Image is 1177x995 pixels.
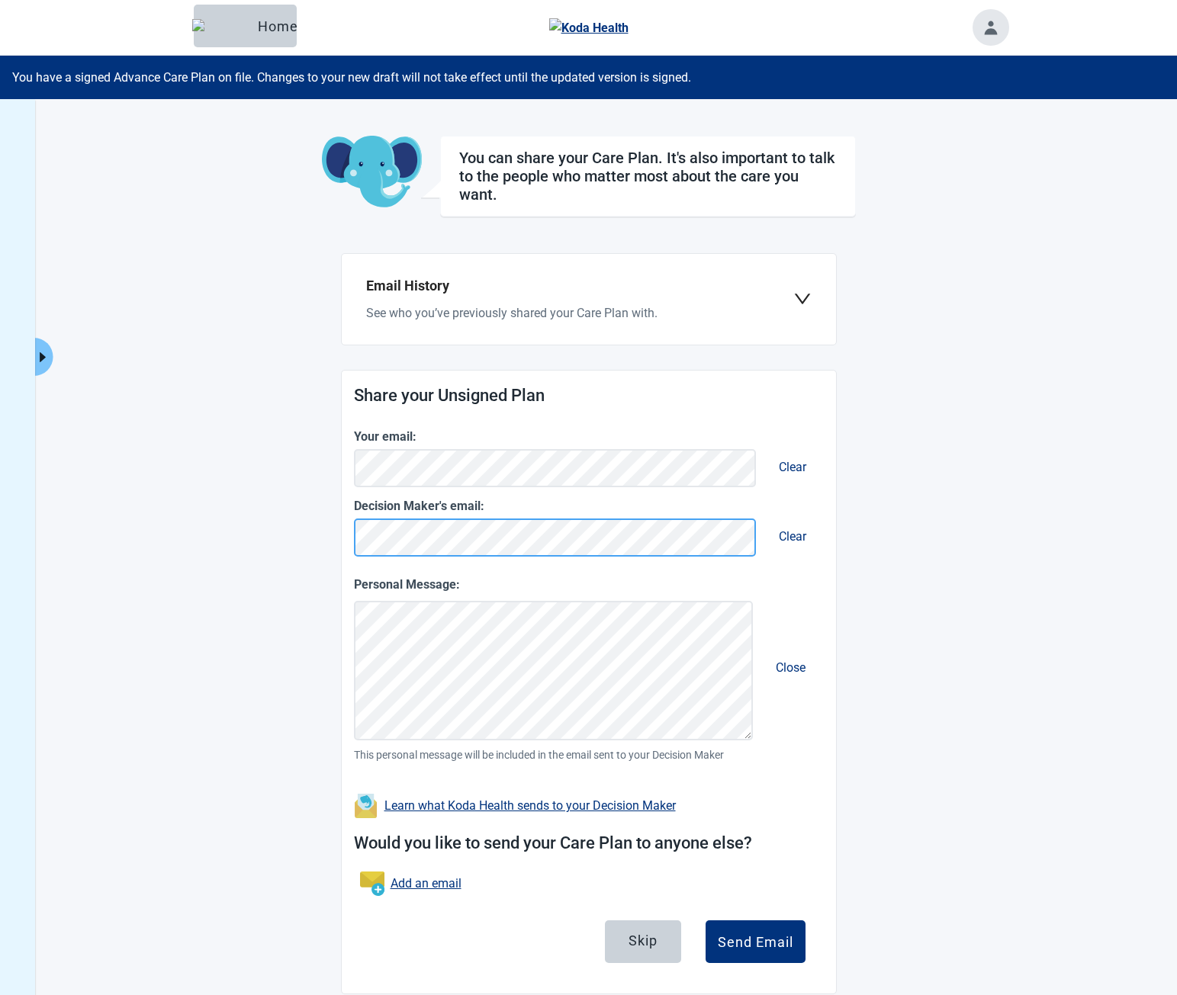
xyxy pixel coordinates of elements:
main: Main content [169,136,1008,994]
span: Clear [767,517,818,556]
label: Personal Message: [354,575,824,594]
span: Clear [767,448,818,486]
button: Skip [605,920,681,963]
h2: Email History [366,275,793,297]
button: Expand menu [34,338,53,376]
button: Add an email [354,865,468,902]
h2: Share your Unsigned Plan [354,383,824,409]
span: Close [764,648,818,687]
button: Clear [762,446,823,487]
button: Send Email [706,920,806,963]
a: Add an email [391,874,461,893]
img: Koda Health [549,18,629,37]
div: Send Email [718,934,793,949]
button: Remove [759,657,822,678]
button: Clear [762,515,823,557]
a: Learn what Koda Health sends to your Decision Maker [384,798,676,813]
div: Email HistorySee who you’ve previously shared your Care Plan with. [354,266,824,332]
span: See who you’ve previously shared your Care Plan with. [366,306,658,320]
label: Your email: [354,427,824,446]
img: Koda Elephant [322,136,422,209]
label: Decision Maker's email: [354,496,824,515]
button: Toggle account menu [973,9,1009,46]
img: Elephant [192,19,252,33]
button: ElephantHome [194,5,297,47]
span: down [793,290,812,308]
span: This personal message will be included in the email sent to your Decision Maker [354,746,824,763]
h1: You can share your Care Plan. It's also important to talk to the people who matter most about the... [459,149,837,204]
img: Add an email [360,871,384,896]
div: Skip [629,933,658,948]
div: Home [206,18,285,34]
span: caret-right [35,350,50,364]
h2: Would you like to send your Care Plan to anyone else? [354,830,824,857]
